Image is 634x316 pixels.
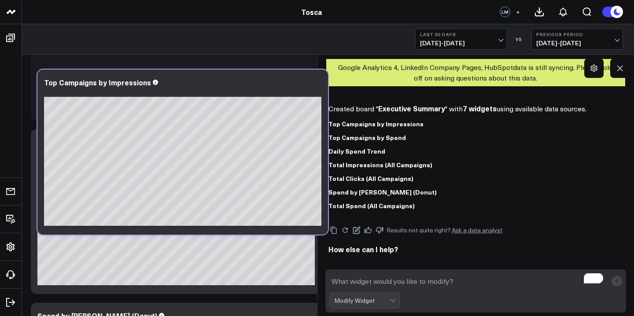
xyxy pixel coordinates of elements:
[415,29,507,50] button: Last 30 Days[DATE]-[DATE]
[512,7,523,17] button: +
[536,40,618,47] span: [DATE] - [DATE]
[328,201,415,210] b: Total Spend (All Campaigns)
[378,103,445,113] strong: Executive Summary
[463,103,497,113] strong: 7 widgets
[328,133,406,142] b: Top Campaigns by Spend
[420,40,502,47] span: [DATE] - [DATE]
[328,119,424,128] b: Top Campaigns by Impressions
[420,32,502,37] b: Last 30 Days
[328,174,413,183] b: Total Clicks (All Campaigns)
[326,59,626,86] div: Google Analytics 4, LinkedIn Company Pages, HubSpot data is still syncing. Please hold off on ask...
[536,32,618,37] b: Previous Period
[329,273,608,289] textarea: To enrich screen reader interactions, please activate Accessibility in Grammarly extension settings
[511,37,527,42] div: VS
[301,7,322,17] a: Tosca
[516,9,520,15] span: +
[334,297,390,304] div: Modify Widget
[328,244,623,254] h2: How else can I help?
[500,7,510,17] div: LM
[328,160,432,169] b: Total Impressions (All Campaigns)
[328,103,623,114] p: Created board " " with using available data sources.
[328,187,437,196] b: Spend by [PERSON_NAME] (Donut)
[531,29,623,50] button: Previous Period[DATE]-[DATE]
[44,77,151,87] div: Top Campaigns by Impressions
[328,147,385,155] b: Daily Spend Trend
[328,225,339,235] button: Copy
[452,227,502,233] a: Ask a data analyst
[387,226,451,234] span: Results not quite right?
